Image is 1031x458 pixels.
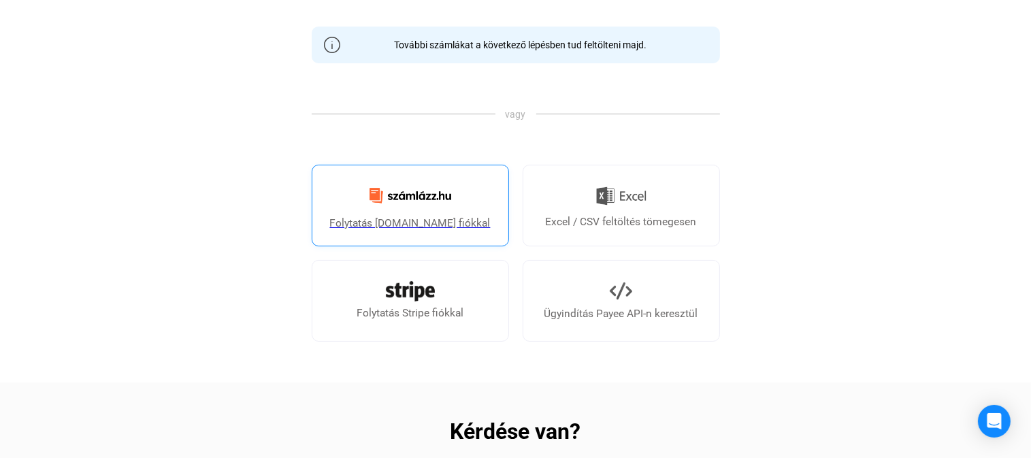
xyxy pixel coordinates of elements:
[324,37,340,53] img: info-grey-outline
[546,214,697,230] div: Excel / CSV feltöltés tömegesen
[312,260,509,342] a: Folytatás Stripe fiókkal
[523,260,720,342] a: Ügyindítás Payee API-n keresztül
[610,280,632,302] img: API
[523,165,720,246] a: Excel / CSV feltöltés tömegesen
[596,182,647,210] img: Excel
[357,305,463,321] div: Folytatás Stripe fiókkal
[495,108,536,121] span: vagy
[544,306,698,322] div: Ügyindítás Payee API-n keresztül
[384,38,647,52] div: További számlákat a következő lépésben tud feltölteni majd.
[330,215,491,231] div: Folytatás [DOMAIN_NAME] fiókkal
[312,165,509,246] a: Folytatás [DOMAIN_NAME] fiókkal
[978,405,1011,438] div: Open Intercom Messenger
[361,180,459,212] img: Számlázz.hu
[451,423,581,440] h2: Kérdése van?
[386,281,435,301] img: Stripe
